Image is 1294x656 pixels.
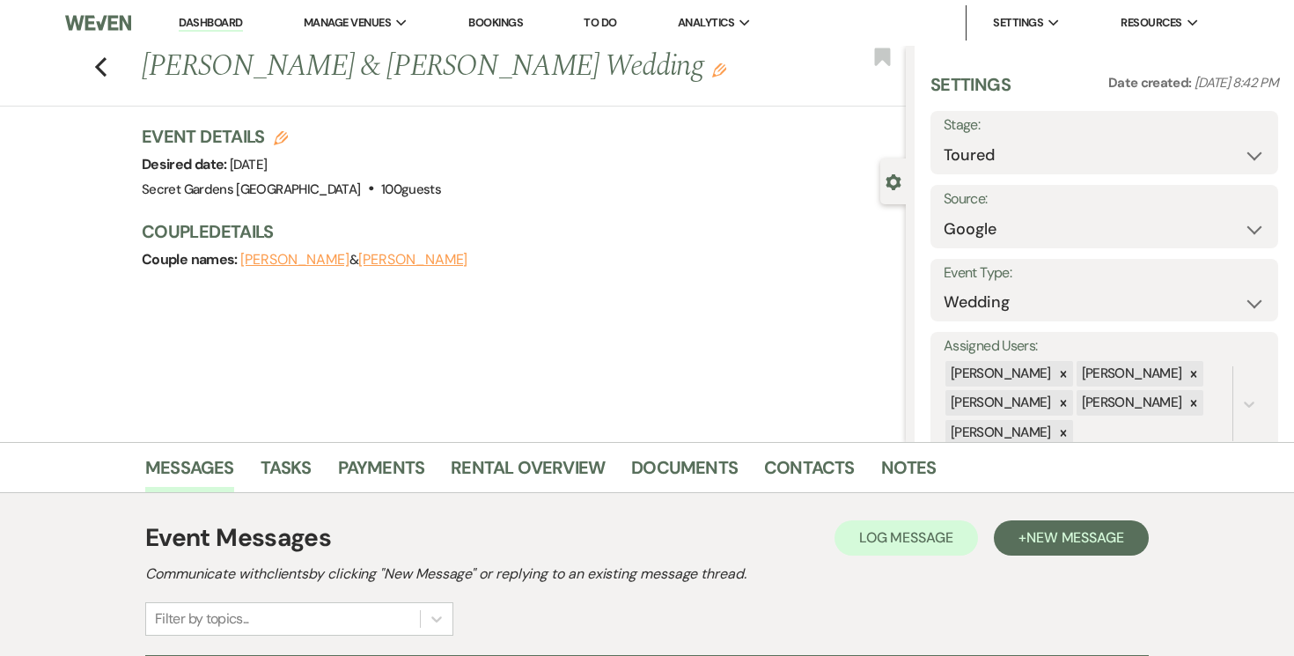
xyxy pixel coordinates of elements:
[944,187,1265,212] label: Source:
[451,453,605,492] a: Rental Overview
[881,453,937,492] a: Notes
[142,181,361,198] span: Secret Gardens [GEOGRAPHIC_DATA]
[338,453,425,492] a: Payments
[930,72,1011,111] h3: Settings
[155,608,249,630] div: Filter by topics...
[1077,390,1185,416] div: [PERSON_NAME]
[994,520,1149,556] button: +New Message
[944,334,1265,359] label: Assigned Users:
[381,181,441,198] span: 100 guests
[65,4,131,41] img: Weven Logo
[944,261,1265,286] label: Event Type:
[230,156,267,173] span: [DATE]
[240,253,349,267] button: [PERSON_NAME]
[1077,361,1185,387] div: [PERSON_NAME]
[1108,74,1195,92] span: Date created:
[945,390,1054,416] div: [PERSON_NAME]
[712,62,726,77] button: Edit
[945,420,1054,446] div: [PERSON_NAME]
[142,250,240,269] span: Couple names:
[993,14,1043,32] span: Settings
[1026,528,1124,547] span: New Message
[179,15,242,32] a: Dashboard
[886,173,901,189] button: Close lead details
[945,361,1054,387] div: [PERSON_NAME]
[468,15,523,30] a: Bookings
[240,251,467,269] span: &
[859,528,953,547] span: Log Message
[142,155,230,173] span: Desired date:
[304,14,391,32] span: Manage Venues
[1195,74,1278,92] span: [DATE] 8:42 PM
[1121,14,1181,32] span: Resources
[834,520,978,556] button: Log Message
[631,453,738,492] a: Documents
[584,15,616,30] a: To Do
[944,113,1265,138] label: Stage:
[142,219,888,244] h3: Couple Details
[142,124,441,149] h3: Event Details
[145,520,331,556] h1: Event Messages
[145,453,234,492] a: Messages
[145,564,1149,585] h2: Communicate with clients by clicking "New Message" or replying to an existing message thread.
[261,453,312,492] a: Tasks
[142,46,746,88] h1: [PERSON_NAME] & [PERSON_NAME] Wedding
[764,453,855,492] a: Contacts
[358,253,467,267] button: [PERSON_NAME]
[678,14,734,32] span: Analytics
